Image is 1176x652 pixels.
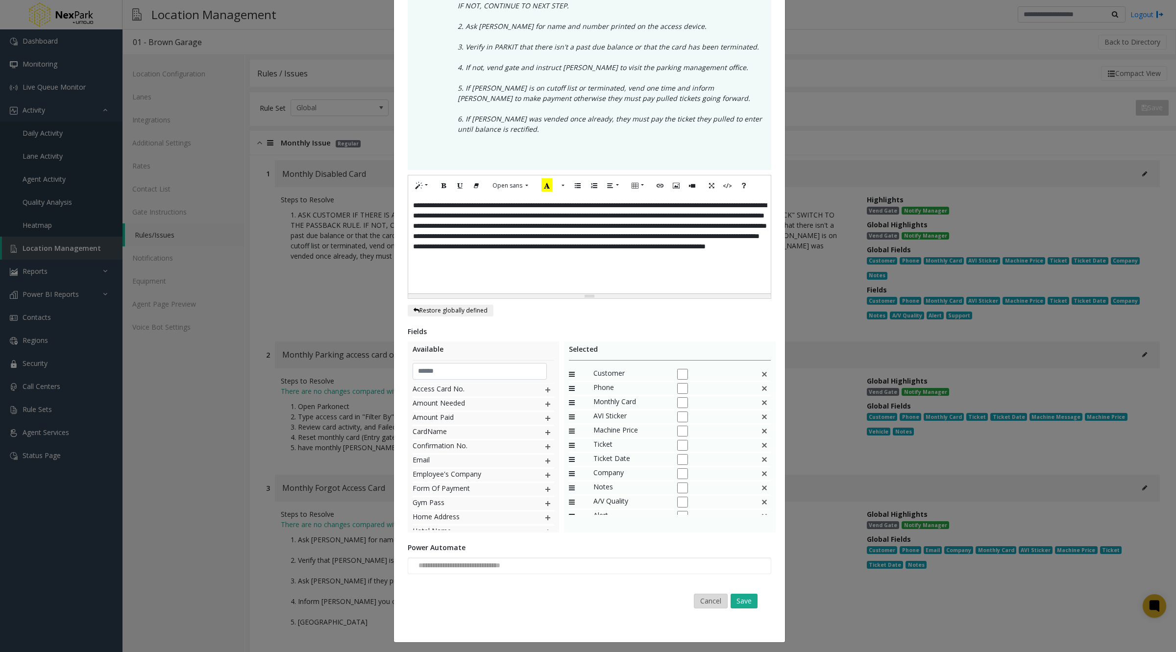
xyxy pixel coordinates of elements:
button: Style [411,178,433,193]
button: Table [627,178,649,193]
button: More Color [557,178,567,193]
div: Fields [408,326,771,337]
span: Machine Price [593,425,667,437]
img: plusIcon.svg [544,426,552,439]
img: plusIcon.svg [544,526,552,538]
button: Save [731,594,758,608]
button: Full Screen [703,178,720,193]
span: Form Of Payment [413,483,524,496]
button: Unordered list (CTRL+SHIFT+NUM7) [569,178,586,193]
button: Bold (CTRL+B) [436,178,452,193]
img: false [760,368,768,381]
span: Phone [593,382,667,395]
img: plusIcon.svg [544,384,552,396]
button: Help [735,178,752,193]
button: Picture [668,178,685,193]
span: Open sans [492,181,522,190]
img: plusIcon.svg [544,483,552,496]
button: Code View [719,178,736,193]
span: Ticket Date [593,453,667,466]
img: false [760,411,768,423]
span: Alert [593,510,667,523]
span: AVI Sticker [593,411,667,423]
span: A/V Quality [593,496,667,508]
img: plusIcon.svg [544,440,552,453]
button: Video [684,178,701,193]
img: plusIcon.svg [544,398,552,411]
button: Link (CTRL+K) [652,178,668,193]
span: Confirmation No. [413,440,524,453]
img: plusIcon.svg [544,469,552,482]
div: Power Automate [408,542,771,553]
button: Recent Color [536,178,558,193]
button: Restore globally defined [408,305,493,316]
div: Selected [569,344,771,361]
button: Underline (CTRL+U) [452,178,468,193]
span: Hotel Name [413,526,524,538]
button: Font Family [487,178,534,193]
span: Amount Needed [413,398,524,411]
img: This is a default field and cannot be deleted. [760,496,768,508]
span: Ticket [593,439,667,452]
span: Gym Pass [413,497,524,510]
span: Monthly Card [593,396,667,409]
img: plusIcon.svg [544,455,552,467]
img: false [760,382,768,395]
img: false [760,439,768,452]
button: Ordered list (CTRL+SHIFT+NUM8) [586,178,602,193]
span: Email [413,455,524,467]
img: false [760,396,768,409]
button: Paragraph [602,178,624,193]
img: plusIcon.svg [544,511,552,524]
span: Amount Paid [413,412,524,425]
img: false [760,425,768,437]
span: CardName [413,426,524,439]
span: Home Address [413,511,524,524]
button: Remove Font Style (CTRL+\) [468,178,485,193]
span: Company [593,467,667,480]
img: false [760,453,768,466]
button: Cancel [694,594,728,608]
span: Customer [593,368,667,381]
span: Employee's Company [413,469,524,482]
input: NO DATA FOUND [408,558,527,574]
div: Available [413,344,554,361]
img: This is a default field and cannot be deleted. [760,510,768,523]
div: Resize [408,294,771,298]
img: This is a default field and cannot be deleted. [760,482,768,494]
span: Access Card No. [413,384,524,396]
span: Notes [593,482,667,494]
img: plusIcon.svg [544,412,552,425]
img: plusIcon.svg [544,497,552,510]
img: false [760,467,768,480]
